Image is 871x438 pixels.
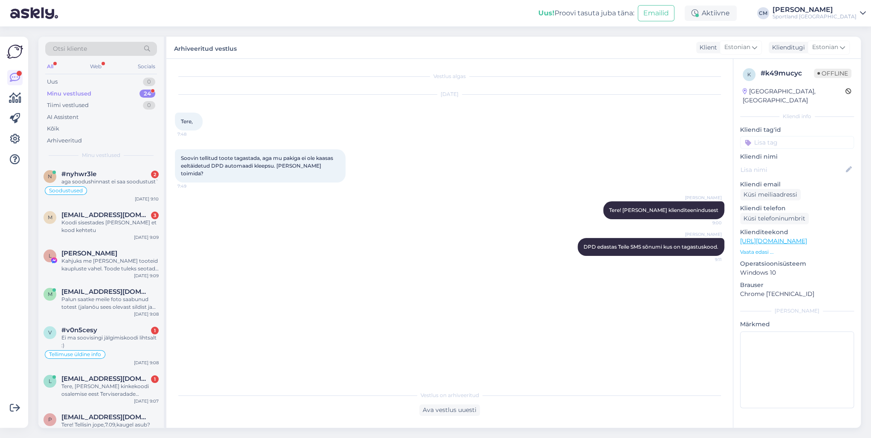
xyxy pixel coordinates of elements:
[134,234,159,241] div: [DATE] 9:09
[740,136,854,149] input: Lisa tag
[181,118,193,125] span: Tere,
[48,173,52,180] span: n
[690,256,722,263] span: 9:11
[772,6,866,20] a: [PERSON_NAME]Sportland [GEOGRAPHIC_DATA]
[61,421,159,429] div: Tere! Tellisin jope,7.09,kaugel asub?
[174,42,237,53] label: Arhiveeritud vestlus
[139,90,155,98] div: 24
[685,194,722,201] span: [PERSON_NAME]
[685,6,737,21] div: Aktiivne
[740,113,854,120] div: Kliendi info
[151,212,159,219] div: 3
[814,69,851,78] span: Offline
[740,237,807,245] a: [URL][DOMAIN_NAME]
[48,291,52,297] span: m
[61,170,96,178] span: #nyhwr3le
[740,259,854,268] p: Operatsioonisüsteem
[538,9,555,17] b: Uus!
[757,7,769,19] div: CM
[740,307,854,315] div: [PERSON_NAME]
[151,327,159,334] div: 1
[82,151,120,159] span: Minu vestlused
[61,413,150,421] span: piretsula@gmail.com
[696,43,717,52] div: Klient
[61,219,159,234] div: Koodi sisestades [PERSON_NAME] et kood kehtetu
[61,178,159,186] div: aga soodushinnast ei saa soodustust`
[135,196,159,202] div: [DATE] 9:10
[61,249,117,257] span: Linda Zagorska
[181,155,334,177] span: Soovin tellitud toote tagastada, aga mu pakiga ei ole kaasas eeltäidetud DPD automaadi kleepsu. [...
[61,383,159,398] div: Tere, [PERSON_NAME] kinkekoodi osalemise eest Terviseradade kampaanias “Rajavallutaja”. Kuid proo...
[740,248,854,256] p: Vaata edasi ...
[151,171,159,178] div: 2
[740,180,854,189] p: Kliendi email
[419,404,480,416] div: Ava vestlus uuesti
[134,398,159,404] div: [DATE] 9:07
[421,392,479,399] span: Vestlus on arhiveeritud
[812,43,838,52] span: Estonian
[772,13,856,20] div: Sportland [GEOGRAPHIC_DATA]
[88,61,103,72] div: Web
[61,375,150,383] span: leenakir@gmail.com
[740,152,854,161] p: Kliendi nimi
[61,288,150,296] span: merike.blauberg@gmail.com
[761,68,814,78] div: # k49mucyc
[48,214,52,220] span: m
[143,101,155,110] div: 0
[48,416,52,423] span: p
[61,334,159,349] div: Ei ma soovisingi jälgimiskoodi lihtsalt :)
[53,44,87,53] span: Otsi kliente
[49,188,83,193] span: Soodustused
[740,204,854,213] p: Kliendi telefon
[685,231,722,238] span: [PERSON_NAME]
[61,326,97,334] span: #v0n5cesy
[49,252,52,259] span: L
[134,360,159,366] div: [DATE] 9:08
[134,311,159,317] div: [DATE] 9:08
[175,73,724,80] div: Vestlus algas
[151,375,159,383] div: 1
[740,213,809,224] div: Küsi telefoninumbrit
[61,211,150,219] span: mihkelsarev@gmail.com
[136,61,157,72] div: Socials
[175,90,724,98] div: [DATE]
[690,220,722,226] span: 9:00
[740,189,801,200] div: Küsi meiliaadressi
[48,329,52,336] span: v
[61,296,159,311] div: Palun saatke meile foto saabunud totest (jalanõu sees olevast sildist ja jalanõu karbist kus näha...
[177,131,209,137] span: 7:48
[740,290,854,299] p: Chrome [TECHNICAL_ID]
[143,78,155,86] div: 0
[134,273,159,279] div: [DATE] 9:09
[740,268,854,277] p: Windows 10
[724,43,750,52] span: Estonian
[538,8,634,18] div: Proovi tasuta juba täna:
[47,90,91,98] div: Minu vestlused
[47,78,58,86] div: Uus
[743,87,845,105] div: [GEOGRAPHIC_DATA], [GEOGRAPHIC_DATA]
[49,378,52,384] span: l
[638,5,674,21] button: Emailid
[177,183,209,189] span: 7:49
[740,165,844,174] input: Lisa nimi
[740,320,854,329] p: Märkmed
[740,125,854,134] p: Kliendi tag'id
[609,207,718,213] span: Tere! [PERSON_NAME] klienditeenindusest
[47,113,78,122] div: AI Assistent
[740,228,854,237] p: Klienditeekond
[47,125,59,133] div: Kõik
[772,6,856,13] div: [PERSON_NAME]
[747,71,751,78] span: k
[740,281,854,290] p: Brauser
[61,257,159,273] div: Kahjuks me [PERSON_NAME] tooteid kaupluste vahel. Toode tuleks seotada just sellest kauplusest ku...
[7,44,23,60] img: Askly Logo
[769,43,805,52] div: Klienditugi
[47,136,82,145] div: Arhiveeritud
[47,101,89,110] div: Tiimi vestlused
[45,61,55,72] div: All
[584,244,718,250] span: DPD edastas Teile SMS sõnumi kus on tagastuskood.
[49,352,101,357] span: Tellimuse üldine info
